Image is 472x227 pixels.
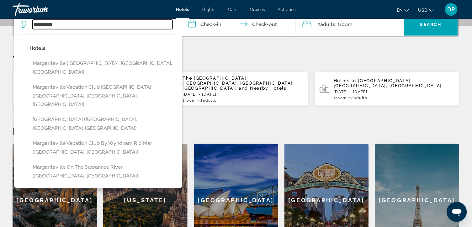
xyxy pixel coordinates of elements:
button: Change currency [418,5,434,14]
a: Hotels [176,7,189,12]
a: Activities [278,7,296,12]
div: Search widget [14,13,458,36]
span: , 1 [335,20,353,29]
span: 2 [352,96,368,100]
span: Hotels in [334,78,356,83]
span: 2 [200,98,217,103]
span: and Nearby Hotels [239,86,287,91]
span: 2 [317,20,335,29]
button: Margaritaville ([GEOGRAPHIC_DATA], [GEOGRAPHIC_DATA], [GEOGRAPHIC_DATA]) [29,57,176,78]
span: [GEOGRAPHIC_DATA], [GEOGRAPHIC_DATA], [GEOGRAPHIC_DATA] [334,78,442,88]
button: Australia Apartments ([GEOGRAPHIC_DATA], [GEOGRAPHIC_DATA]) and Nearby Hotels[DATE] - [DATE]1Room... [13,72,157,106]
span: Room [336,96,347,100]
button: Margaritaville On The Suwannee River ([GEOGRAPHIC_DATA], [GEOGRAPHIC_DATA]) [29,161,176,182]
p: Hotels [29,44,176,53]
button: Change language [397,5,409,14]
span: Room [340,21,353,27]
a: Cars [228,7,238,12]
p: [DATE] - [DATE] [334,90,454,94]
span: 1 [183,98,196,103]
span: USD [418,8,428,13]
span: Room [185,98,196,103]
a: Flights [202,7,216,12]
span: Adults [320,21,335,27]
button: Margaritaville Vacation Club [GEOGRAPHIC_DATA] ([GEOGRAPHIC_DATA], [GEOGRAPHIC_DATA], [GEOGRAPHIC... [29,81,176,111]
a: Cruises [250,7,265,12]
a: Travorium [13,1,75,18]
h2: Featured Destinations [13,125,459,138]
button: The [GEOGRAPHIC_DATA] ([GEOGRAPHIC_DATA], [GEOGRAPHIC_DATA], [GEOGRAPHIC_DATA]) and Nearby Hotels... [164,72,309,106]
button: Check in and out dates [182,13,296,36]
span: The [GEOGRAPHIC_DATA] ([GEOGRAPHIC_DATA], [GEOGRAPHIC_DATA], [GEOGRAPHIC_DATA]) [183,76,294,91]
p: Your Recent Searches [13,53,459,66]
span: Search [420,22,442,27]
span: Adults [354,96,368,100]
iframe: Button to launch messaging window [447,202,467,222]
span: Adults [203,98,217,103]
button: Travelers: 2 adults, 0 children [296,13,404,36]
button: [GEOGRAPHIC_DATA] ([GEOGRAPHIC_DATA], [GEOGRAPHIC_DATA], [GEOGRAPHIC_DATA]) [29,114,176,135]
button: Search [404,13,458,36]
p: [DATE] - [DATE] [183,92,304,97]
span: 1 [334,96,347,100]
button: User Menu [443,3,459,16]
span: en [397,8,403,13]
span: DP [448,6,455,13]
button: Margaritaville Vacation Club by Wyndham Rio Mar ([GEOGRAPHIC_DATA], [GEOGRAPHIC_DATA]) [29,138,176,158]
button: Hotels in [GEOGRAPHIC_DATA], [GEOGRAPHIC_DATA], [GEOGRAPHIC_DATA][DATE] - [DATE]1Room2Adults [315,72,459,106]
